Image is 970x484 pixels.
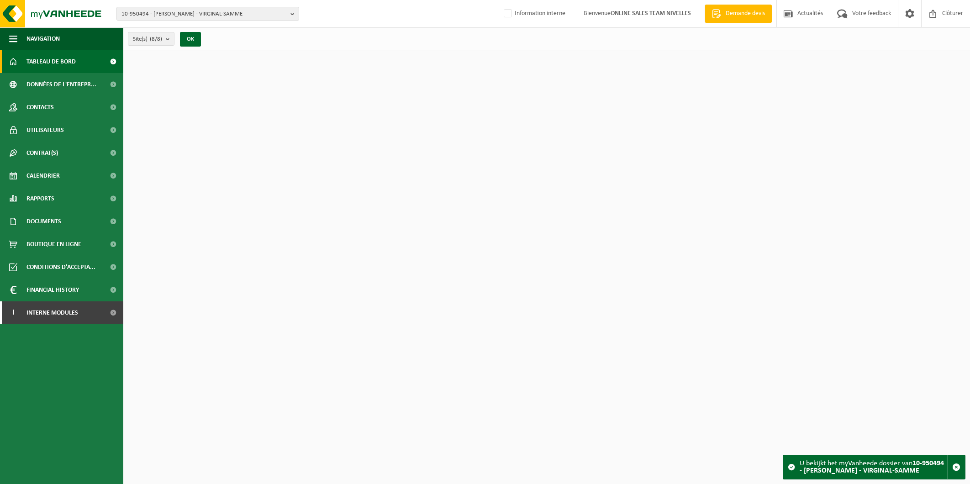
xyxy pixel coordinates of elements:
span: Boutique en ligne [26,233,81,256]
span: Contacts [26,96,54,119]
span: 10-950494 - [PERSON_NAME] - VIRGINAL-SAMME [121,7,287,21]
span: Calendrier [26,164,60,187]
span: Données de l'entrepr... [26,73,96,96]
strong: ONLINE SALES TEAM NIVELLES [611,10,691,17]
span: Demande devis [723,9,767,18]
button: 10-950494 - [PERSON_NAME] - VIRGINAL-SAMME [116,7,299,21]
span: Navigation [26,27,60,50]
span: Rapports [26,187,54,210]
span: Interne modules [26,301,78,324]
span: Utilisateurs [26,119,64,142]
span: Conditions d'accepta... [26,256,95,279]
div: U bekijkt het myVanheede dossier van [800,455,947,479]
span: Documents [26,210,61,233]
button: OK [180,32,201,47]
a: Demande devis [705,5,772,23]
span: I [9,301,17,324]
button: Site(s)(8/8) [128,32,174,46]
strong: 10-950494 - [PERSON_NAME] - VIRGINAL-SAMME [800,460,944,474]
label: Information interne [502,7,565,21]
span: Contrat(s) [26,142,58,164]
span: Tableau de bord [26,50,76,73]
span: Site(s) [133,32,162,46]
span: Financial History [26,279,79,301]
count: (8/8) [150,36,162,42]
